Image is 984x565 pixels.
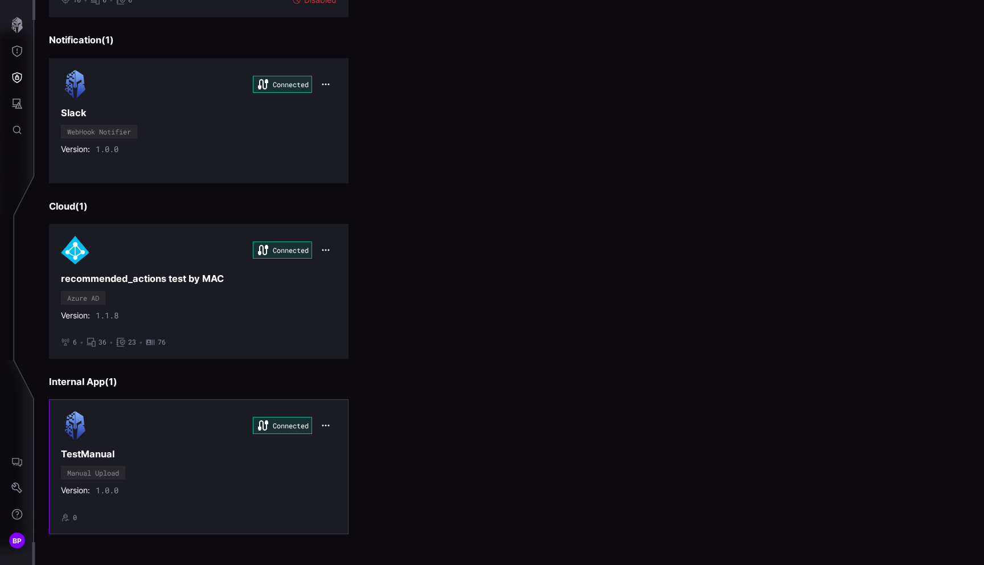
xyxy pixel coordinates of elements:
span: 36 [99,338,106,347]
span: 76 [158,338,166,347]
span: 23 [128,338,136,347]
span: BP [13,535,22,547]
h3: Internal App ( 1 ) [49,376,970,388]
img: Manual Upload [61,411,89,440]
img: Azure AD [61,236,89,264]
div: Manual Upload [67,469,119,476]
span: 1.1.8 [96,310,118,321]
span: • [139,338,143,347]
span: • [80,338,84,347]
span: 0 [73,513,77,522]
h3: Cloud ( 1 ) [49,200,970,212]
img: WebHook Notifier [61,70,89,99]
span: Version: [61,485,90,496]
span: Version: [61,310,90,321]
span: • [109,338,113,347]
div: WebHook Notifier [67,128,131,135]
button: BP [1,527,34,554]
span: Version: [61,144,90,154]
span: 1.0.0 [96,144,118,154]
div: Connected [253,417,312,434]
h3: Slack [61,107,337,119]
div: Connected [253,241,312,259]
h3: TestManual [61,448,337,460]
h3: recommended_actions test by MAC [61,273,337,285]
span: 6 [73,338,77,347]
span: 1.0.0 [96,485,118,496]
div: Azure AD [67,294,99,301]
h3: Notification ( 1 ) [49,34,970,46]
div: Connected [253,76,312,93]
